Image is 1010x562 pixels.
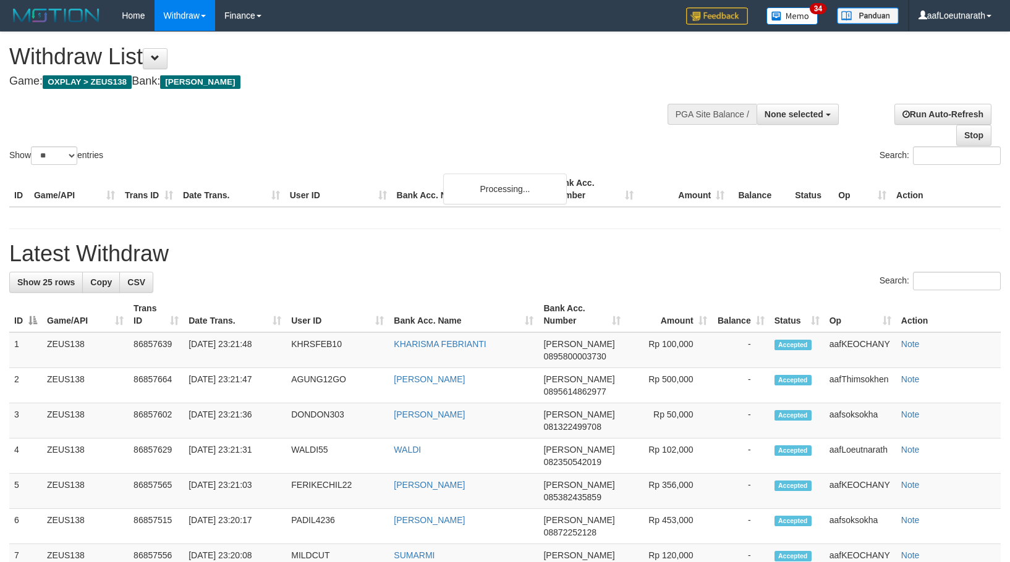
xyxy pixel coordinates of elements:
[389,297,538,332] th: Bank Acc. Name: activate to sort column ascending
[184,368,286,403] td: [DATE] 23:21:47
[880,272,1001,290] label: Search:
[825,297,896,332] th: Op: activate to sort column ascending
[9,297,42,332] th: ID: activate to sort column descending
[286,438,389,474] td: WALDI55
[31,146,77,165] select: Showentries
[626,509,712,544] td: Rp 453,000
[17,277,75,287] span: Show 25 rows
[286,474,389,509] td: FERIKECHIL22
[626,368,712,403] td: Rp 500,000
[129,368,184,403] td: 86857664
[639,172,729,207] th: Amount
[790,172,833,207] th: Status
[825,403,896,438] td: aafsoksokha
[129,438,184,474] td: 86857629
[891,172,1001,207] th: Action
[543,339,614,349] span: [PERSON_NAME]
[42,297,129,332] th: Game/API: activate to sort column ascending
[626,297,712,332] th: Amount: activate to sort column ascending
[9,6,103,25] img: MOTION_logo.png
[42,403,129,438] td: ZEUS138
[626,438,712,474] td: Rp 102,000
[160,75,240,89] span: [PERSON_NAME]
[901,480,920,490] a: Note
[285,172,392,207] th: User ID
[394,445,421,455] a: WALDI
[774,480,812,491] span: Accepted
[774,340,812,350] span: Accepted
[129,474,184,509] td: 86857565
[394,515,465,525] a: [PERSON_NAME]
[774,410,812,421] span: Accepted
[184,474,286,509] td: [DATE] 23:21:03
[9,474,42,509] td: 5
[9,75,661,88] h4: Game: Bank:
[626,332,712,368] td: Rp 100,000
[543,422,601,432] span: Copy 081322499708 to clipboard
[42,438,129,474] td: ZEUS138
[686,7,748,25] img: Feedback.jpg
[543,492,601,502] span: Copy 085382435859 to clipboard
[9,332,42,368] td: 1
[394,339,486,349] a: KHARISMA FEBRIANTI
[286,297,389,332] th: User ID: activate to sort column ascending
[901,339,920,349] a: Note
[543,387,606,396] span: Copy 0895614862977 to clipboard
[394,374,465,384] a: [PERSON_NAME]
[9,403,42,438] td: 3
[774,375,812,385] span: Accepted
[286,403,389,438] td: DONDON303
[548,172,639,207] th: Bank Acc. Number
[913,272,1001,290] input: Search:
[880,146,1001,165] label: Search:
[42,368,129,403] td: ZEUS138
[9,146,103,165] label: Show entries
[765,109,823,119] span: None selected
[42,332,129,368] td: ZEUS138
[712,438,770,474] td: -
[543,457,601,467] span: Copy 082350542019 to clipboard
[43,75,132,89] span: OXPLAY > ZEUS138
[901,374,920,384] a: Note
[9,438,42,474] td: 4
[443,174,567,204] div: Processing...
[82,272,120,293] a: Copy
[833,172,891,207] th: Op
[538,297,625,332] th: Bank Acc. Number: activate to sort column ascending
[184,509,286,544] td: [DATE] 23:20:17
[178,172,285,207] th: Date Trans.
[825,332,896,368] td: aafKEOCHANY
[774,516,812,526] span: Accepted
[9,509,42,544] td: 6
[9,241,1001,266] h1: Latest Withdraw
[712,332,770,368] td: -
[770,297,825,332] th: Status: activate to sort column ascending
[129,403,184,438] td: 86857602
[901,409,920,419] a: Note
[120,172,178,207] th: Trans ID
[543,351,606,361] span: Copy 0895800003730 to clipboard
[286,332,389,368] td: KHRSFEB10
[129,509,184,544] td: 86857515
[286,509,389,544] td: PADIL4236
[901,445,920,455] a: Note
[543,445,614,455] span: [PERSON_NAME]
[9,368,42,403] td: 2
[29,172,120,207] th: Game/API
[712,368,770,403] td: -
[837,7,899,24] img: panduan.png
[129,297,184,332] th: Trans ID: activate to sort column ascending
[668,104,757,125] div: PGA Site Balance /
[9,172,29,207] th: ID
[626,474,712,509] td: Rp 356,000
[184,438,286,474] td: [DATE] 23:21:31
[712,474,770,509] td: -
[956,125,991,146] a: Stop
[90,277,112,287] span: Copy
[286,368,389,403] td: AGUNG12GO
[766,7,818,25] img: Button%20Memo.svg
[543,480,614,490] span: [PERSON_NAME]
[42,474,129,509] td: ZEUS138
[42,509,129,544] td: ZEUS138
[896,297,1001,332] th: Action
